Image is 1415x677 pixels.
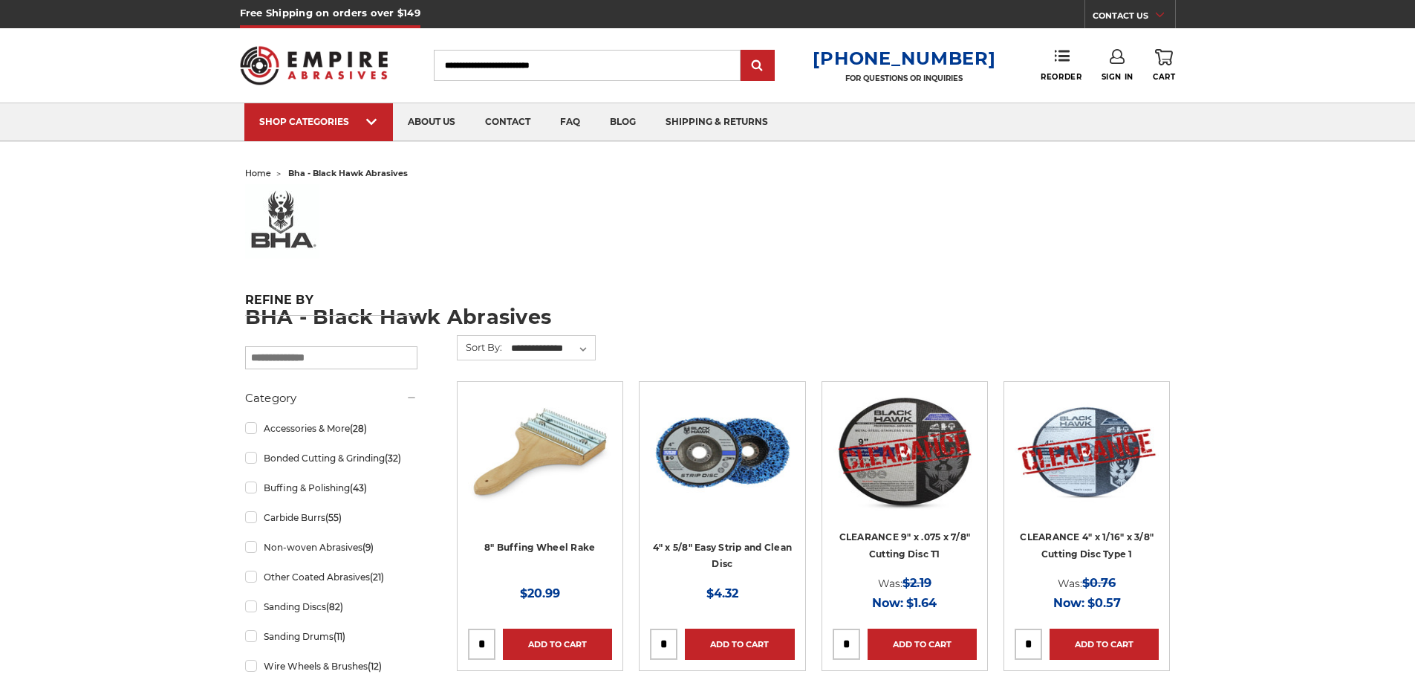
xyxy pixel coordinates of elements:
[370,571,384,583] span: (21)
[743,51,772,81] input: Submit
[245,564,417,590] a: Other Coated Abrasives
[245,594,417,620] a: Sanding Discs
[362,542,374,553] span: (9)
[813,48,995,69] a: [PHONE_NUMBER]
[706,586,738,600] span: $4.32
[1053,596,1084,610] span: Now:
[545,103,595,141] a: faq
[468,392,612,511] img: 8 inch single handle buffing wheel rake
[833,392,977,583] a: CLEARANCE 9" x .075 x 7/8" Cutting Disc T1
[902,576,931,590] span: $2.19
[1041,72,1081,82] span: Reorder
[651,103,783,141] a: shipping & returns
[288,168,408,178] span: bha - black hawk abrasives
[326,601,343,612] span: (82)
[245,505,417,531] a: Carbide Burrs
[1102,72,1133,82] span: Sign In
[470,103,545,141] a: contact
[458,336,502,358] label: Sort By:
[509,337,595,360] select: Sort By:
[1015,392,1159,511] img: CLEARANCE 4" x 1/16" x 3/8" Cutting Disc
[1153,72,1175,82] span: Cart
[245,623,417,650] a: Sanding Drums
[245,168,271,178] a: home
[520,586,560,600] span: $20.99
[350,423,367,434] span: (28)
[1087,596,1121,610] span: $0.57
[245,184,319,259] img: bha%20logo_1578506219__73569.original.jpg
[1015,573,1159,593] div: Was:
[245,475,417,501] a: Buffing & Polishing
[325,512,342,523] span: (55)
[650,392,794,583] a: 4" x 5/8" easy strip and clean discs
[833,573,977,593] div: Was:
[1082,576,1116,590] span: $0.76
[245,307,1171,327] h1: BHA - Black Hawk Abrasives
[595,103,651,141] a: blog
[245,293,417,316] h5: Refine by
[813,74,995,83] p: FOR QUESTIONS OR INQUIRIES
[240,36,388,94] img: Empire Abrasives
[393,103,470,141] a: about us
[368,661,382,672] span: (12)
[503,629,612,660] a: Add to Cart
[906,596,937,610] span: $1.64
[334,631,345,642] span: (11)
[245,534,417,560] a: Non-woven Abrasives
[468,392,612,583] a: 8 inch single handle buffing wheel rake
[1050,629,1159,660] a: Add to Cart
[1015,392,1159,583] a: CLEARANCE 4" x 1/16" x 3/8" Cutting Disc
[650,392,794,511] img: 4" x 5/8" easy strip and clean discs
[350,482,367,493] span: (43)
[833,392,977,511] img: CLEARANCE 9" x .075 x 7/8" Cutting Disc T1
[1041,49,1081,81] a: Reorder
[868,629,977,660] a: Add to Cart
[245,389,417,407] h5: Category
[385,453,401,464] span: (32)
[1093,7,1175,28] a: CONTACT US
[685,629,794,660] a: Add to Cart
[245,415,417,441] a: Accessories & More
[245,445,417,471] a: Bonded Cutting & Grinding
[259,116,378,127] div: SHOP CATEGORIES
[1153,49,1175,82] a: Cart
[872,596,903,610] span: Now:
